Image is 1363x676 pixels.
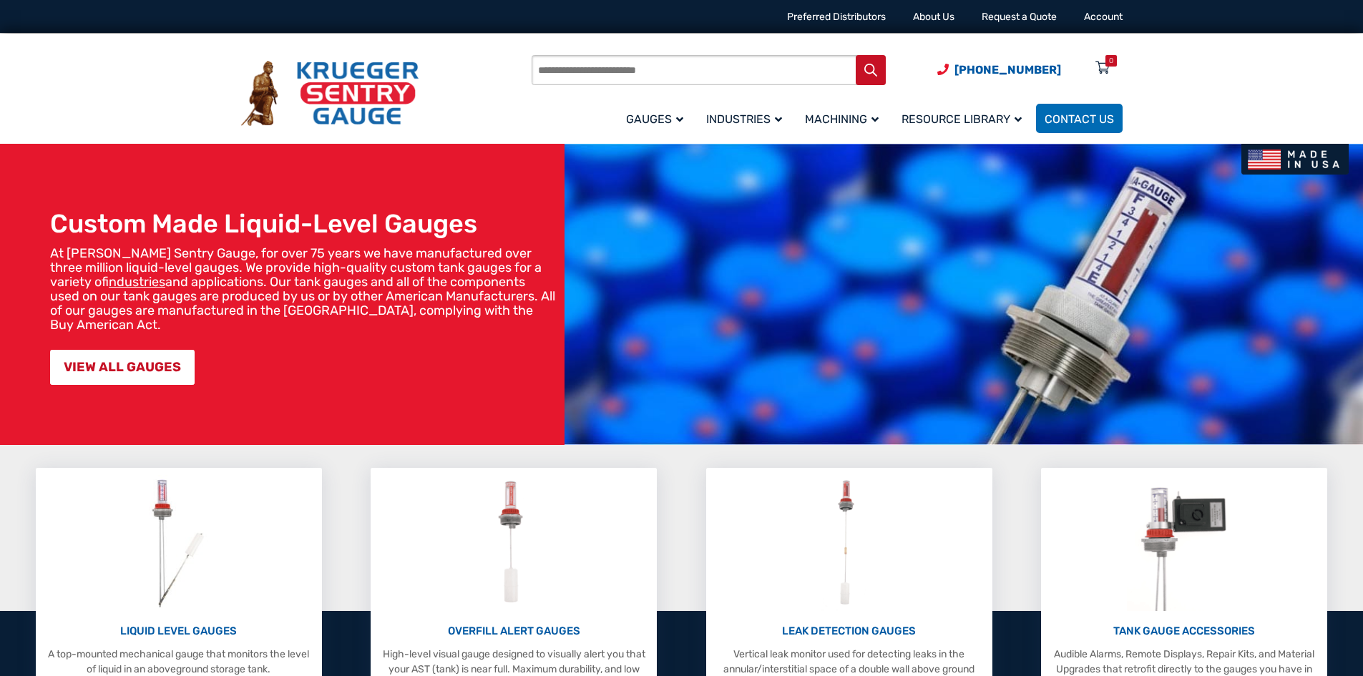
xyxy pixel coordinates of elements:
[617,102,698,135] a: Gauges
[1127,475,1242,611] img: Tank Gauge Accessories
[378,623,650,640] p: OVERFILL ALERT GAUGES
[902,112,1022,126] span: Resource Library
[1109,55,1113,67] div: 0
[50,246,557,332] p: At [PERSON_NAME] Sentry Gauge, for over 75 years we have manufactured over three million liquid-l...
[893,102,1036,135] a: Resource Library
[43,623,315,640] p: LIQUID LEVEL GAUGES
[821,475,877,611] img: Leak Detection Gauges
[565,144,1363,445] img: bg_hero_bannerksentry
[1045,112,1114,126] span: Contact Us
[140,475,216,611] img: Liquid Level Gauges
[713,623,985,640] p: LEAK DETECTION GAUGES
[787,11,886,23] a: Preferred Distributors
[482,475,546,611] img: Overfill Alert Gauges
[805,112,879,126] span: Machining
[982,11,1057,23] a: Request a Quote
[1036,104,1123,133] a: Contact Us
[706,112,782,126] span: Industries
[241,61,419,127] img: Krueger Sentry Gauge
[913,11,954,23] a: About Us
[937,61,1061,79] a: Phone Number (920) 434-8860
[954,63,1061,77] span: [PHONE_NUMBER]
[50,350,195,385] a: VIEW ALL GAUGES
[1084,11,1123,23] a: Account
[626,112,683,126] span: Gauges
[796,102,893,135] a: Machining
[698,102,796,135] a: Industries
[50,208,557,239] h1: Custom Made Liquid-Level Gauges
[1048,623,1320,640] p: TANK GAUGE ACCESSORIES
[109,274,165,290] a: industries
[1241,144,1349,175] img: Made In USA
